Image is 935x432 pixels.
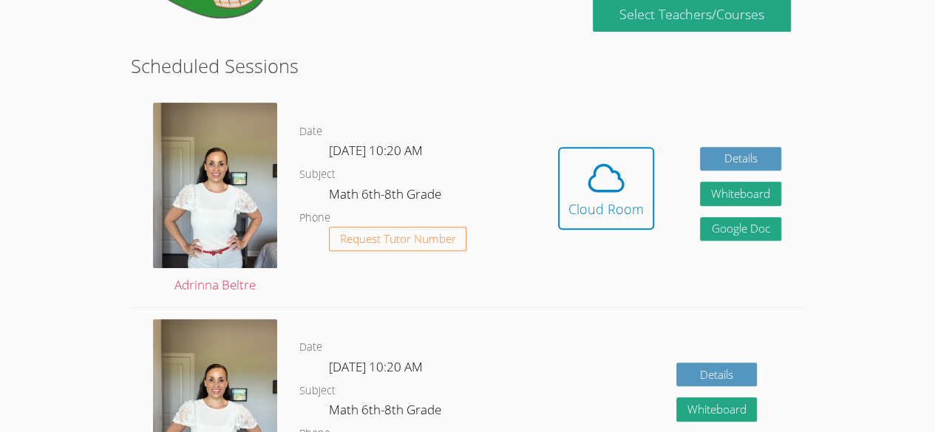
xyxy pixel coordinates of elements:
[700,147,781,171] a: Details
[329,227,467,251] button: Request Tutor Number
[299,165,336,184] dt: Subject
[340,233,456,244] span: Request Tutor Number
[329,358,423,375] span: [DATE] 10:20 AM
[329,142,423,159] span: [DATE] 10:20 AM
[568,199,644,219] div: Cloud Room
[676,397,758,422] button: Whiteboard
[299,382,336,400] dt: Subject
[329,400,444,425] dd: Math 6th-8th Grade
[329,184,444,209] dd: Math 6th-8th Grade
[153,103,277,295] a: Adrinna Beltre
[131,52,804,80] h2: Scheduled Sessions
[299,338,322,357] dt: Date
[558,147,654,230] button: Cloud Room
[700,182,781,206] button: Whiteboard
[676,363,758,387] a: Details
[299,209,330,227] dt: Phone
[299,123,322,141] dt: Date
[153,103,277,268] img: IMG_9685.jpeg
[700,217,781,241] a: Google Doc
